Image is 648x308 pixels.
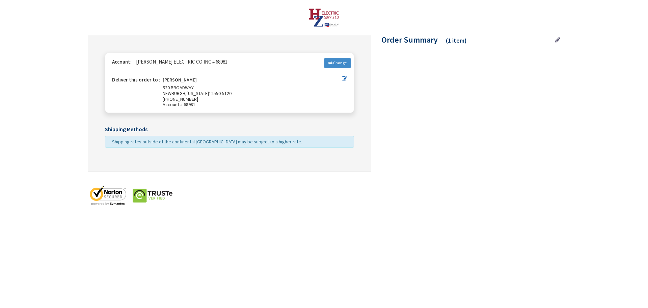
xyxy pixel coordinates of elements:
[132,185,173,206] img: truste-seal.png
[209,90,232,96] span: 12550-5120
[112,58,132,65] strong: Account:
[88,185,128,206] img: norton-seal.png
[324,58,351,68] a: Change
[333,60,347,65] span: Change
[105,126,354,133] h5: Shipping Methods
[112,76,160,83] strong: Deliver this order to :
[163,85,194,91] span: 520 BROADWAY
[133,58,227,65] span: [PERSON_NAME] ELECTRIC CO INC # 68981
[446,37,467,44] span: (1 item)
[381,34,438,45] span: Order Summary
[309,8,340,27] img: HZ Electric Supply
[163,77,197,85] strong: [PERSON_NAME]
[163,90,187,96] span: NEWBURGH,
[163,96,198,102] span: [PHONE_NUMBER]
[112,139,302,145] span: Shipping rates outside of the continental [GEOGRAPHIC_DATA] may be subject to a higher rate.
[187,90,209,96] span: [US_STATE]
[163,102,342,108] span: Account # 68981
